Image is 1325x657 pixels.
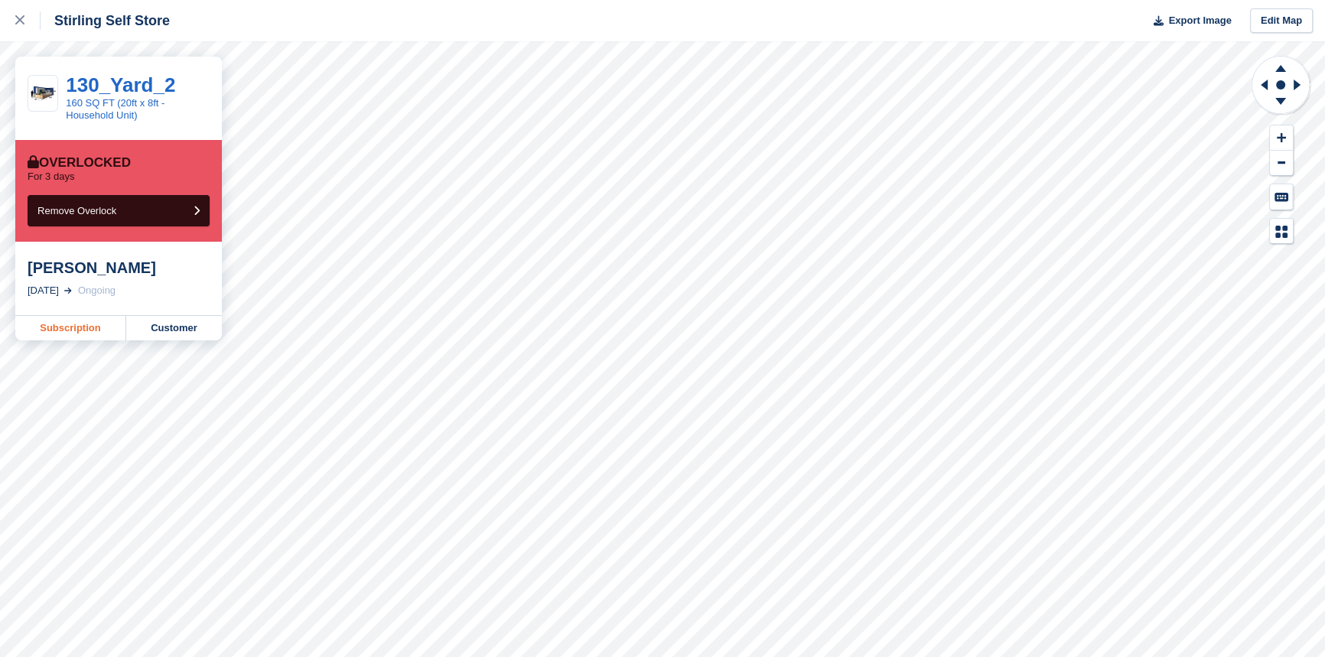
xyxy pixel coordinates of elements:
a: 160 SQ FT (20ft x 8ft - Household Unit) [66,97,164,121]
a: Customer [126,316,222,340]
button: Map Legend [1270,219,1293,244]
button: Zoom Out [1270,151,1293,176]
div: Overlocked [28,155,131,171]
button: Zoom In [1270,125,1293,151]
button: Remove Overlock [28,195,210,226]
a: Edit Map [1250,8,1313,34]
a: 130_Yard_2 [66,73,175,96]
p: For 3 days [28,171,74,183]
button: Keyboard Shortcuts [1270,184,1293,210]
img: arrow-right-light-icn-cde0832a797a2874e46488d9cf13f60e5c3a73dbe684e267c42b8395dfbc2abf.svg [64,288,72,294]
div: [PERSON_NAME] [28,259,210,277]
img: 20-ft-container%20(1).jpg [28,83,57,105]
div: [DATE] [28,283,59,298]
a: Subscription [15,316,126,340]
div: Stirling Self Store [41,11,170,30]
span: Export Image [1168,13,1231,28]
button: Export Image [1144,8,1232,34]
div: Ongoing [78,283,116,298]
span: Remove Overlock [37,205,116,216]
